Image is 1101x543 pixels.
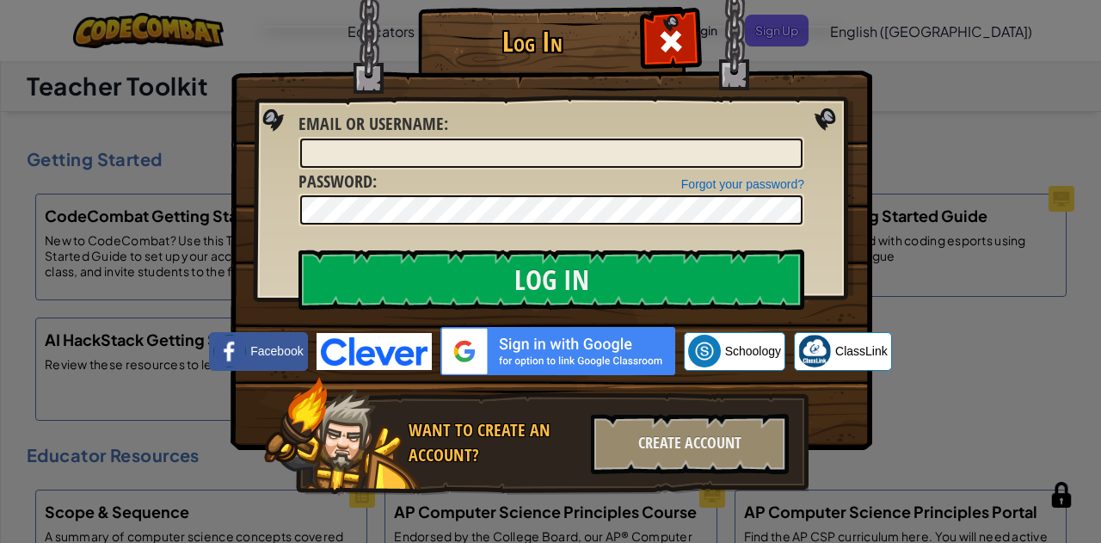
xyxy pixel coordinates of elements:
span: Password [298,170,372,193]
label: : [298,112,448,137]
div: Want to create an account? [409,418,581,467]
span: ClassLink [835,342,888,360]
span: Facebook [250,342,303,360]
span: Email or Username [298,112,444,135]
h1: Log In [422,27,642,57]
span: Schoology [725,342,781,360]
a: Forgot your password? [681,177,804,191]
div: Create Account [591,414,789,474]
img: gplus_sso_button2.svg [440,327,675,375]
img: facebook_small.png [213,335,246,367]
img: classlink-logo-small.png [798,335,831,367]
label: : [298,170,377,194]
img: clever-logo-blue.png [317,333,432,370]
img: schoology.png [688,335,721,367]
input: Log In [298,250,804,310]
